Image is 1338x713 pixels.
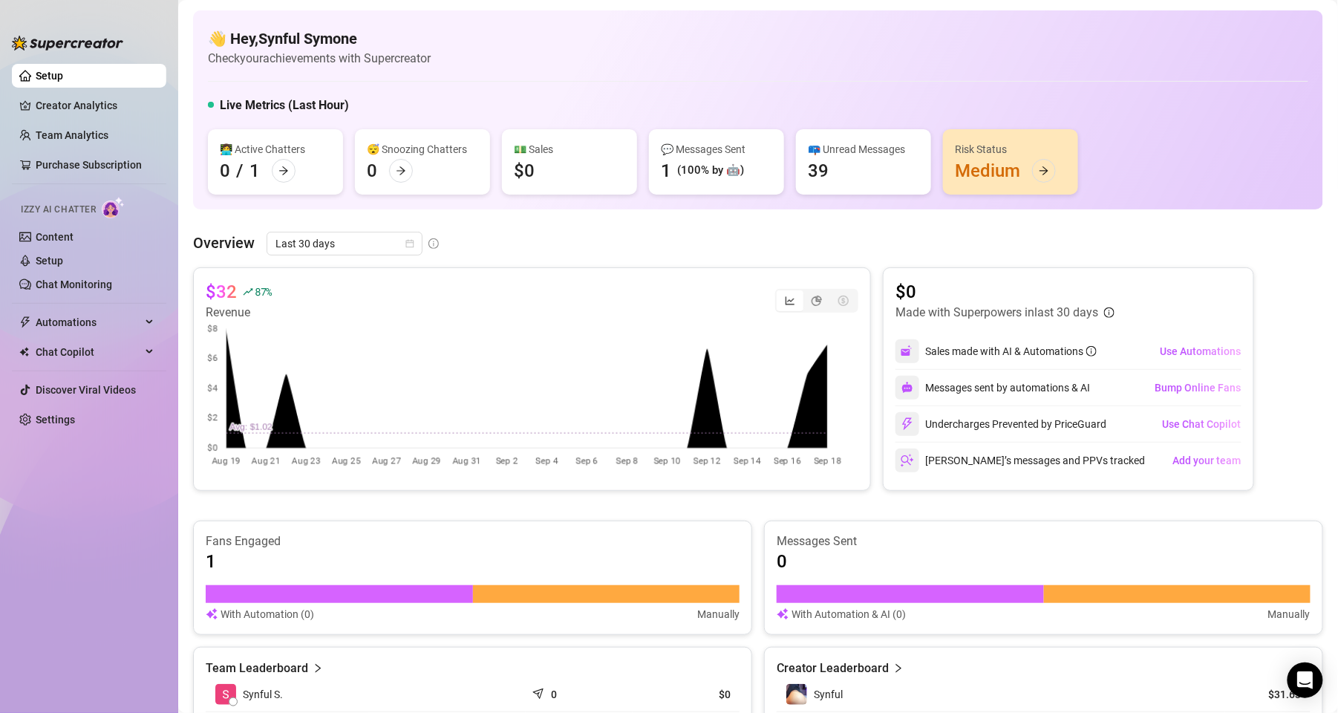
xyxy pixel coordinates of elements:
[895,280,1115,304] article: $0
[901,417,914,431] img: svg%3e
[955,141,1066,157] div: Risk Status
[36,414,75,426] a: Settings
[895,304,1098,322] article: Made with Superpowers in last 30 days
[275,232,414,255] span: Last 30 days
[208,49,431,68] article: Check your achievements with Supercreator
[808,141,919,157] div: 📪 Unread Messages
[1268,606,1311,622] article: Manually
[36,340,141,364] span: Chat Copilot
[1234,687,1302,702] article: $31.63
[206,550,216,573] article: 1
[901,345,914,358] img: svg%3e
[255,284,272,299] span: 87 %
[901,454,914,467] img: svg%3e
[278,166,289,176] span: arrow-right
[367,159,377,183] div: 0
[428,238,439,249] span: info-circle
[551,687,557,702] article: 0
[215,684,236,705] img: Synful Symone
[36,129,108,141] a: Team Analytics
[786,684,807,705] img: Synful
[21,203,96,217] span: Izzy AI Chatter
[532,685,547,700] span: send
[36,70,63,82] a: Setup
[405,239,414,248] span: calendar
[514,159,535,183] div: $0
[19,347,29,357] img: Chat Copilot
[775,289,858,313] div: segmented control
[206,660,308,677] article: Team Leaderboard
[36,231,74,243] a: Content
[243,287,253,297] span: rise
[925,343,1097,359] div: Sales made with AI & Automations
[1172,455,1241,466] span: Add your team
[661,159,671,183] div: 1
[895,449,1145,472] div: [PERSON_NAME]’s messages and PPVs tracked
[1039,166,1049,176] span: arrow-right
[677,162,744,180] div: (100% by 🤖)
[12,36,123,51] img: logo-BBDzfeDw.svg
[1159,339,1241,363] button: Use Automations
[1086,346,1097,356] span: info-circle
[221,606,314,622] article: With Automation (0)
[206,304,272,322] article: Revenue
[838,296,849,306] span: dollar-circle
[777,550,787,573] article: 0
[206,606,218,622] img: svg%3e
[1161,412,1241,436] button: Use Chat Copilot
[396,166,406,176] span: arrow-right
[220,141,331,157] div: 👩‍💻 Active Chatters
[206,280,237,304] article: $32
[777,660,889,677] article: Creator Leaderboard
[36,384,136,396] a: Discover Viral Videos
[208,28,431,49] h4: 👋 Hey, Synful Symone
[792,606,906,622] article: With Automation & AI (0)
[206,533,740,550] article: Fans Engaged
[642,687,731,702] article: $0
[1154,376,1241,400] button: Bump Online Fans
[661,141,772,157] div: 💬 Messages Sent
[249,159,260,183] div: 1
[1288,662,1323,698] div: Open Intercom Messenger
[313,660,323,677] span: right
[785,296,795,306] span: line-chart
[812,296,822,306] span: pie-chart
[220,159,230,183] div: 0
[102,197,125,218] img: AI Chatter
[514,141,625,157] div: 💵 Sales
[220,97,349,114] h5: Live Metrics (Last Hour)
[36,255,63,267] a: Setup
[36,310,141,334] span: Automations
[1160,345,1241,357] span: Use Automations
[1155,382,1241,394] span: Bump Online Fans
[1104,307,1115,318] span: info-circle
[895,412,1106,436] div: Undercharges Prevented by PriceGuard
[697,606,740,622] article: Manually
[36,94,154,117] a: Creator Analytics
[1162,418,1241,430] span: Use Chat Copilot
[36,153,154,177] a: Purchase Subscription
[193,232,255,254] article: Overview
[901,382,913,394] img: svg%3e
[36,279,112,290] a: Chat Monitoring
[895,376,1090,400] div: Messages sent by automations & AI
[367,141,478,157] div: 😴 Snoozing Chatters
[893,660,904,677] span: right
[777,606,789,622] img: svg%3e
[814,688,843,700] span: Synful
[19,316,31,328] span: thunderbolt
[808,159,829,183] div: 39
[777,533,1311,550] article: Messages Sent
[1172,449,1241,472] button: Add your team
[243,686,283,703] span: Synful S.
